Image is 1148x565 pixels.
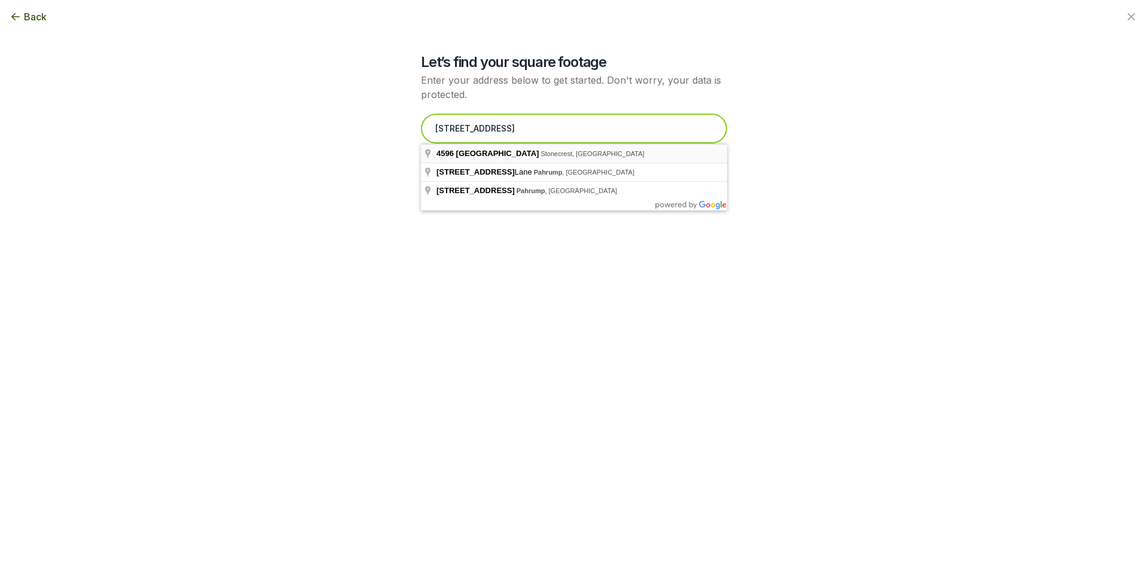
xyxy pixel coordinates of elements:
[436,186,515,195] span: [STREET_ADDRESS]
[456,149,539,158] span: [GEOGRAPHIC_DATA]
[436,167,534,176] span: Lane
[436,167,515,176] span: [STREET_ADDRESS]
[10,10,47,24] button: Back
[517,187,545,194] span: Pahrump
[421,73,727,102] p: Enter your address below to get started. Don't worry, your data is protected.
[517,187,617,194] span: , [GEOGRAPHIC_DATA]
[534,169,634,176] span: , [GEOGRAPHIC_DATA]
[436,149,454,158] span: 4596
[534,169,563,176] span: Pahrump
[421,114,727,143] input: Enter your address
[421,53,727,72] h2: Let’s find your square footage
[541,150,644,157] span: Stonecrest, [GEOGRAPHIC_DATA]
[24,10,47,24] span: Back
